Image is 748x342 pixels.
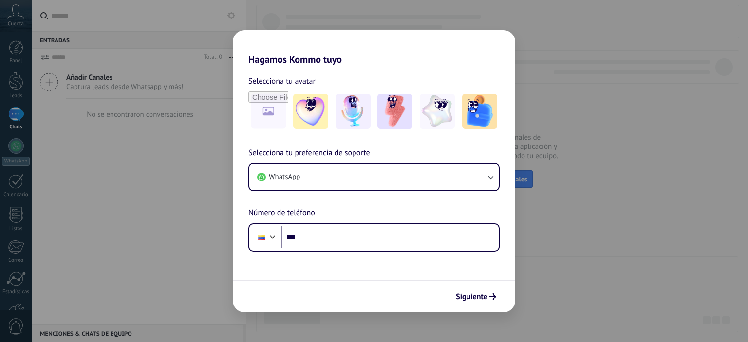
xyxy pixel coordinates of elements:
[252,227,271,248] div: Colombia: + 57
[269,172,300,182] span: WhatsApp
[248,147,370,160] span: Selecciona tu preferencia de soporte
[249,164,499,190] button: WhatsApp
[293,94,328,129] img: -1.jpeg
[336,94,371,129] img: -2.jpeg
[420,94,455,129] img: -4.jpeg
[451,288,501,305] button: Siguiente
[377,94,412,129] img: -3.jpeg
[248,207,315,219] span: Número de teléfono
[456,293,487,300] span: Siguiente
[248,75,316,88] span: Selecciona tu avatar
[233,30,515,65] h2: Hagamos Kommo tuyo
[462,94,497,129] img: -5.jpeg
